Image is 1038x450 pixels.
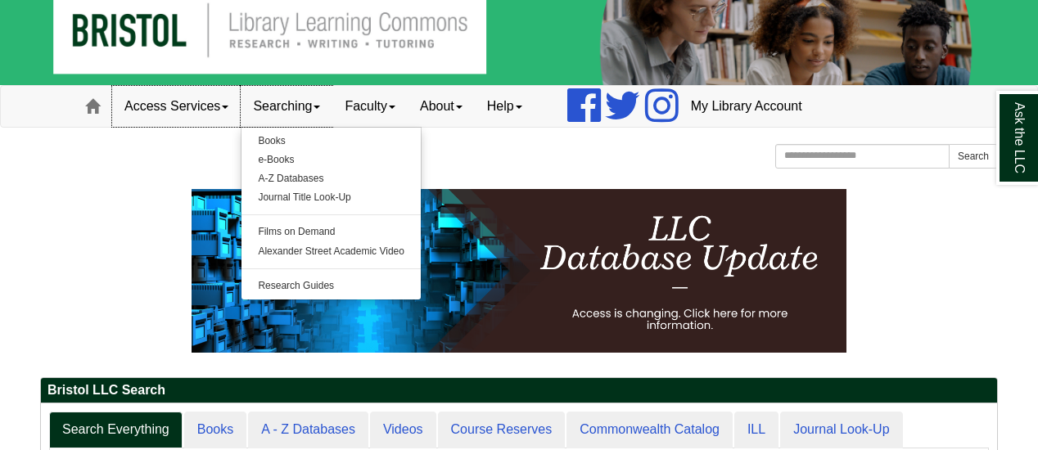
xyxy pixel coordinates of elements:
button: Search [949,144,998,169]
img: HTML tutorial [192,189,846,353]
a: A - Z Databases [248,412,368,448]
a: Research Guides [241,277,421,295]
a: About [408,86,475,127]
a: My Library Account [679,86,815,127]
a: Books [184,412,246,448]
a: Journal Title Look-Up [241,188,421,207]
a: Searching [241,86,332,127]
a: Commonwealth Catalog [566,412,733,448]
a: Help [475,86,535,127]
a: Videos [370,412,436,448]
a: Alexander Street Academic Video [241,242,421,261]
a: Journal Look-Up [780,412,902,448]
a: ILL [734,412,778,448]
a: Course Reserves [438,412,566,448]
a: e-Books [241,151,421,169]
a: Search Everything [49,412,183,448]
h2: Bristol LLC Search [41,378,997,403]
a: Faculty [332,86,408,127]
a: Films on Demand [241,223,421,241]
a: Books [241,132,421,151]
a: A-Z Databases [241,169,421,188]
a: Access Services [112,86,241,127]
